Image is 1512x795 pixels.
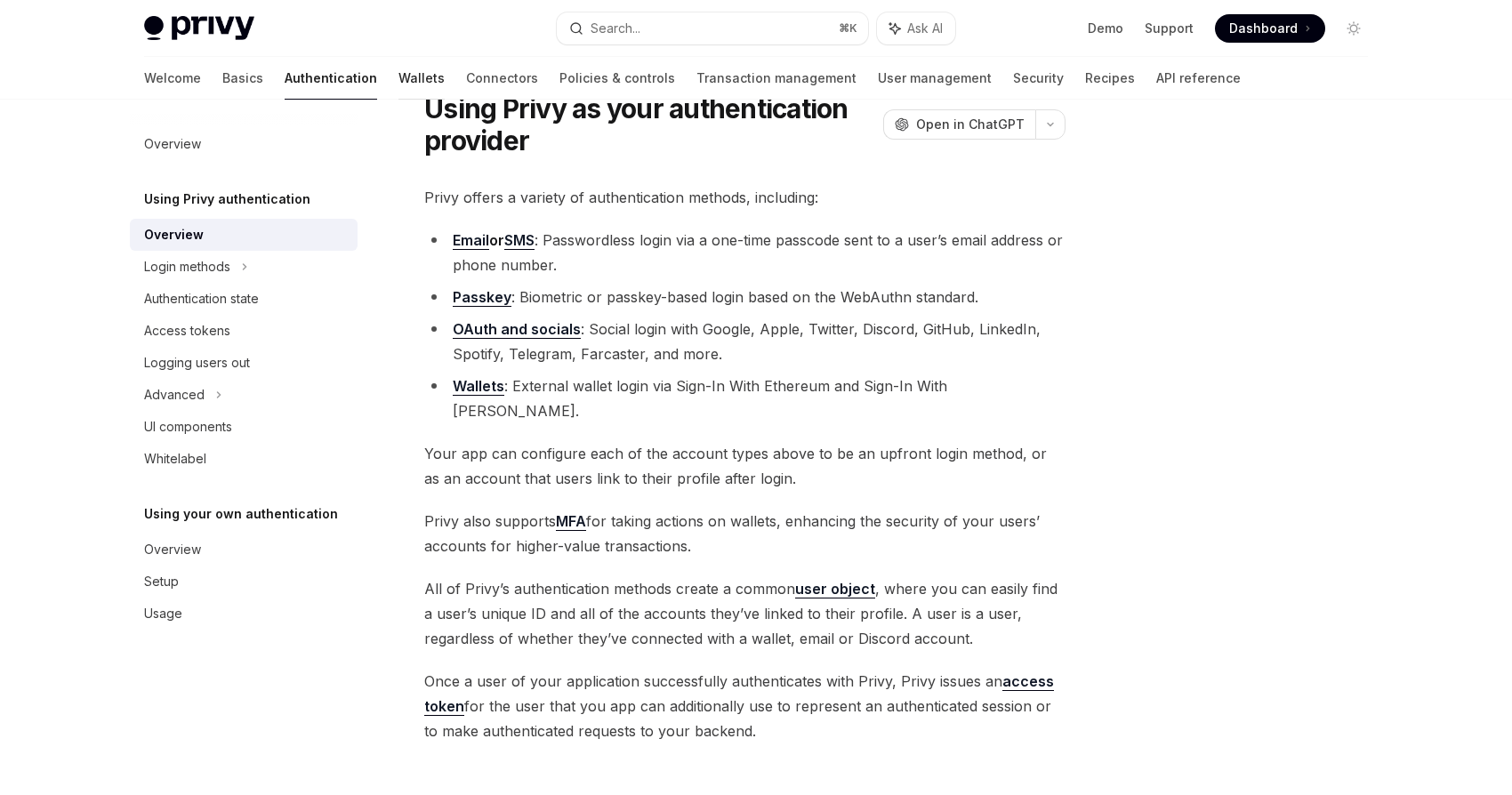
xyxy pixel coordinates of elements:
a: Transaction management [696,57,857,100]
a: Authentication [285,57,377,100]
a: Overview [130,534,358,566]
a: Whitelabel [130,443,358,475]
a: Dashboard [1215,14,1325,43]
div: Search... [591,18,640,39]
a: MFA [556,512,586,531]
div: Setup [144,571,179,592]
a: Demo [1088,20,1123,37]
a: Email [453,231,489,250]
div: Advanced [144,384,205,406]
span: All of Privy’s authentication methods create a common , where you can easily find a user’s unique... [424,576,1066,651]
div: Usage [144,603,182,624]
a: SMS [504,231,535,250]
span: Privy offers a variety of authentication methods, including: [424,185,1066,210]
a: Logging users out [130,347,358,379]
button: Toggle dark mode [1339,14,1368,43]
a: Support [1145,20,1194,37]
a: API reference [1156,57,1241,100]
span: Your app can configure each of the account types above to be an upfront login method, or as an ac... [424,441,1066,491]
span: Once a user of your application successfully authenticates with Privy, Privy issues an for the us... [424,669,1066,743]
div: Overview [144,133,201,155]
a: Recipes [1085,57,1135,100]
button: Open in ChatGPT [883,109,1035,140]
div: Whitelabel [144,448,206,470]
li: : Passwordless login via a one-time passcode sent to a user’s email address or phone number. [424,228,1066,277]
a: Basics [222,57,263,100]
span: Privy also supports for taking actions on wallets, enhancing the security of your users’ accounts... [424,509,1066,558]
button: Ask AI [877,12,955,44]
li: : External wallet login via Sign-In With Ethereum and Sign-In With [PERSON_NAME]. [424,373,1066,423]
h1: Using Privy as your authentication provider [424,92,876,157]
button: Search...⌘K [557,12,868,44]
h5: Using Privy authentication [144,189,310,210]
a: Welcome [144,57,201,100]
li: : Social login with Google, Apple, Twitter, Discord, GitHub, LinkedIn, Spotify, Telegram, Farcast... [424,317,1066,366]
div: Login methods [144,256,230,277]
a: Connectors [466,57,538,100]
a: Setup [130,566,358,598]
a: Policies & controls [559,57,675,100]
a: Wallets [453,377,504,396]
div: Access tokens [144,320,230,341]
div: UI components [144,416,232,438]
div: Logging users out [144,352,250,373]
span: Ask AI [907,20,943,37]
a: OAuth and socials [453,320,581,339]
a: Security [1013,57,1064,100]
a: User management [878,57,992,100]
a: Overview [130,128,358,160]
a: Overview [130,219,358,251]
a: Wallets [398,57,445,100]
a: Passkey [453,288,511,307]
div: Overview [144,539,201,560]
img: light logo [144,16,254,41]
a: Authentication state [130,283,358,315]
li: : Biometric or passkey-based login based on the WebAuthn standard. [424,285,1066,309]
h5: Using your own authentication [144,503,338,525]
div: Authentication state [144,288,259,309]
a: Usage [130,598,358,630]
a: user object [795,580,875,598]
a: Access tokens [130,315,358,347]
span: Dashboard [1229,20,1298,37]
span: ⌘ K [839,21,857,36]
strong: or [453,231,535,250]
a: UI components [130,411,358,443]
span: Open in ChatGPT [916,116,1025,133]
div: Overview [144,224,204,245]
